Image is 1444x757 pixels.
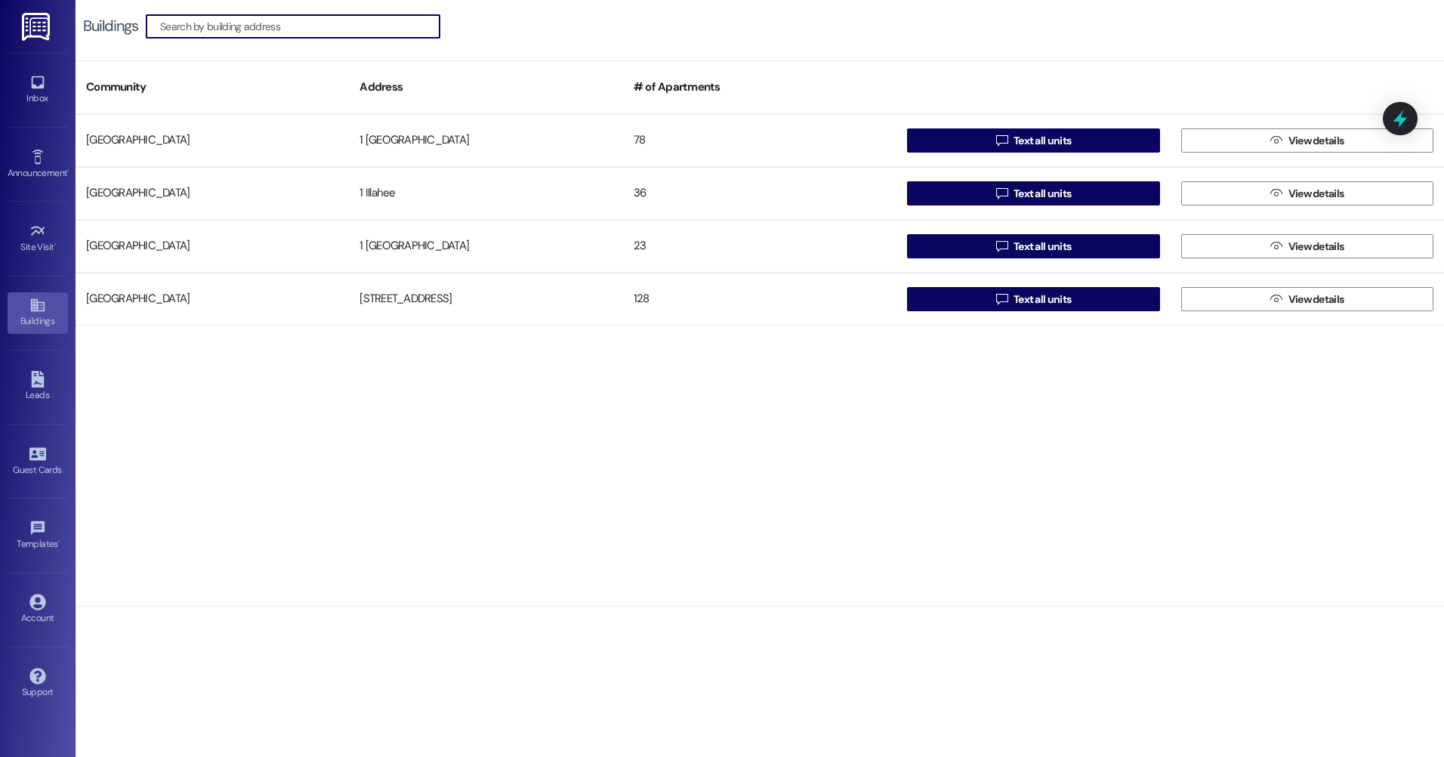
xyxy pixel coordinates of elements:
div: Buildings [83,18,138,34]
a: Templates • [8,515,68,556]
button: View details [1181,287,1433,311]
i:  [996,293,1007,305]
span: View details [1288,186,1344,202]
i:  [1270,187,1282,199]
div: 23 [623,231,896,261]
a: Account [8,589,68,630]
span: Text all units [1014,186,1071,202]
span: View details [1288,292,1344,307]
button: Text all units [907,128,1159,153]
i:  [1270,293,1282,305]
a: Guest Cards [8,441,68,482]
div: 1 [GEOGRAPHIC_DATA] [349,231,622,261]
input: Search by building address [160,16,440,37]
button: Text all units [907,234,1159,258]
span: View details [1288,133,1344,149]
a: Leads [8,366,68,407]
span: Text all units [1014,292,1071,307]
button: Text all units [907,287,1159,311]
a: Site Visit • [8,218,68,259]
div: 36 [623,178,896,209]
i:  [996,240,1007,252]
div: [GEOGRAPHIC_DATA] [76,125,349,156]
div: [GEOGRAPHIC_DATA] [76,231,349,261]
div: [STREET_ADDRESS] [349,284,622,314]
button: View details [1181,234,1433,258]
div: 128 [623,284,896,314]
span: • [54,239,57,250]
div: Address [349,69,622,106]
div: [GEOGRAPHIC_DATA] [76,178,349,209]
a: Buildings [8,292,68,333]
span: Text all units [1014,133,1071,149]
a: Inbox [8,70,68,110]
span: • [67,165,69,176]
div: 1 [GEOGRAPHIC_DATA] [349,125,622,156]
div: # of Apartments [623,69,896,106]
a: Support [8,663,68,704]
img: ResiDesk Logo [22,13,53,41]
i:  [1270,134,1282,147]
div: Community [76,69,349,106]
span: • [58,536,60,547]
div: [GEOGRAPHIC_DATA] [76,284,349,314]
button: Text all units [907,181,1159,205]
div: 78 [623,125,896,156]
button: View details [1181,128,1433,153]
i:  [996,187,1007,199]
button: View details [1181,181,1433,205]
span: Text all units [1014,239,1071,255]
i:  [996,134,1007,147]
div: 1 Illahee [349,178,622,209]
span: View details [1288,239,1344,255]
i:  [1270,240,1282,252]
